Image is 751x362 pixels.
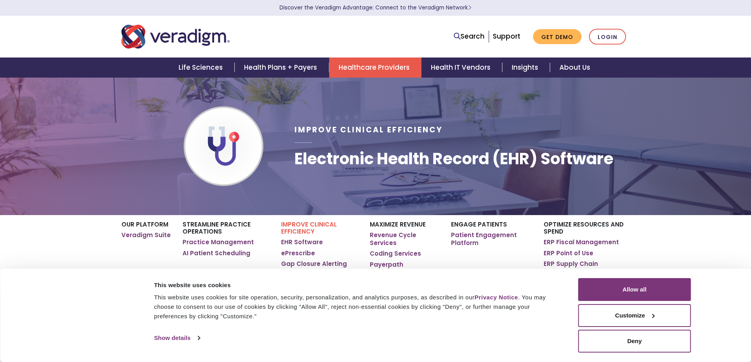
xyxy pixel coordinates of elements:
[154,280,561,290] div: This website uses cookies
[370,231,439,247] a: Revenue Cycle Services
[451,231,532,247] a: Patient Engagement Platform
[280,4,471,11] a: Discover the Veradigm Advantage: Connect to the Veradigm NetworkLearn More
[502,58,550,78] a: Insights
[121,231,171,239] a: Veradigm Suite
[421,58,502,78] a: Health IT Vendors
[544,260,598,268] a: ERP Supply Chain
[154,293,561,321] div: This website uses cookies for site operation, security, personalization, and analytics purposes, ...
[294,124,443,135] span: Improve Clinical Efficiency
[169,58,235,78] a: Life Sciences
[154,332,200,344] a: Show details
[183,249,250,257] a: AI Patient Scheduling
[578,304,691,327] button: Customize
[294,149,613,168] h1: Electronic Health Record (EHR) Software
[533,29,581,45] a: Get Demo
[329,58,421,78] a: Healthcare Providers
[121,24,230,50] img: Veradigm logo
[281,260,347,268] a: Gap Closure Alerting
[578,330,691,353] button: Deny
[589,29,626,45] a: Login
[493,32,520,41] a: Support
[281,238,323,246] a: EHR Software
[370,250,421,258] a: Coding Services
[550,58,600,78] a: About Us
[281,249,315,257] a: ePrescribe
[454,31,485,42] a: Search
[235,58,329,78] a: Health Plans + Payers
[544,238,619,246] a: ERP Fiscal Management
[183,238,254,246] a: Practice Management
[370,261,439,276] a: Payerpath Clearinghouse
[578,278,691,301] button: Allow all
[468,4,471,11] span: Learn More
[475,294,518,301] a: Privacy Notice
[544,249,593,257] a: ERP Point of Use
